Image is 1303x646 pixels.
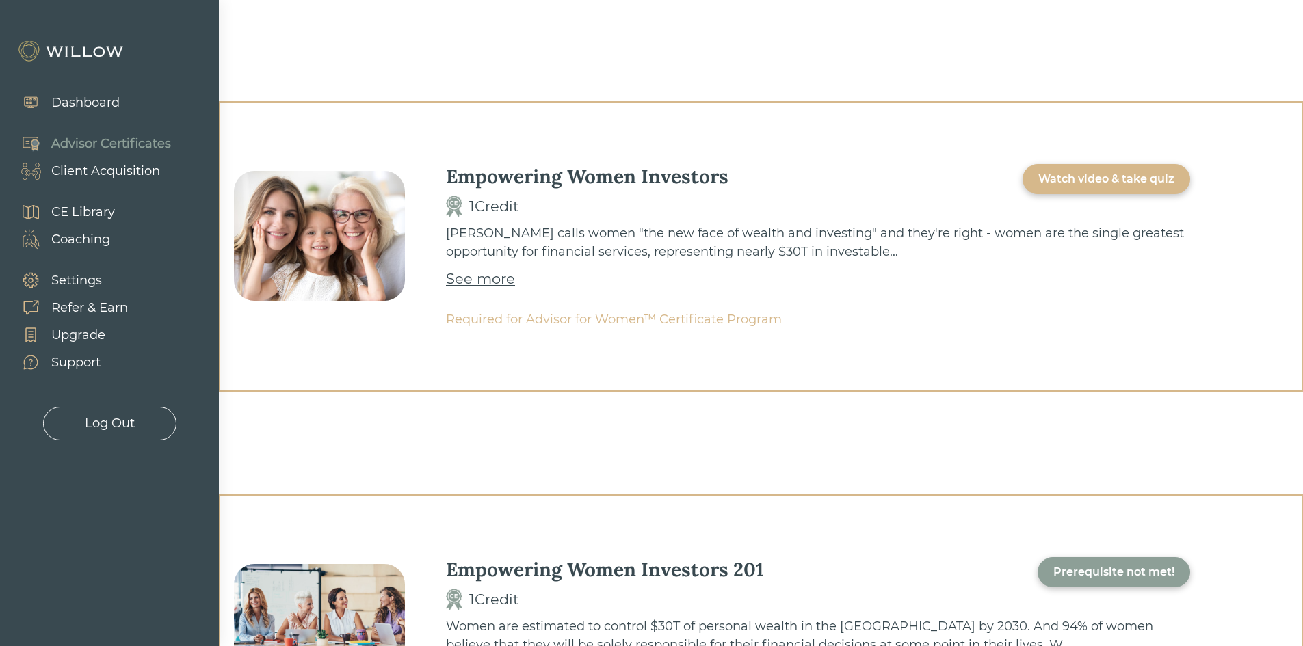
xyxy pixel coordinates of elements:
[51,230,110,249] div: Coaching
[51,135,171,153] div: Advisor Certificates
[51,353,101,372] div: Support
[1053,564,1174,580] div: Prerequisite not met!
[7,198,115,226] a: CE Library
[446,557,763,582] div: Empowering Women Investors 201
[446,310,1190,329] div: Required for Advisor for Women™ Certificate Program
[7,294,128,321] a: Refer & Earn
[17,40,127,62] img: Willow
[7,226,115,253] a: Coaching
[51,203,115,221] div: CE Library
[446,164,728,189] div: Empowering Women Investors
[7,321,128,349] a: Upgrade
[51,94,120,112] div: Dashboard
[51,299,128,317] div: Refer & Earn
[7,130,171,157] a: Advisor Certificates
[7,267,128,294] a: Settings
[446,268,515,290] a: See more
[51,326,105,345] div: Upgrade
[1038,171,1174,187] div: Watch video & take quiz
[51,271,102,290] div: Settings
[51,162,160,180] div: Client Acquisition
[469,196,519,217] div: 1 Credit
[7,157,171,185] a: Client Acquisition
[469,589,519,610] div: 1 Credit
[446,224,1190,261] div: [PERSON_NAME] calls women "the new face of wealth and investing" and they're right - women are th...
[7,89,120,116] a: Dashboard
[85,414,135,433] div: Log Out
